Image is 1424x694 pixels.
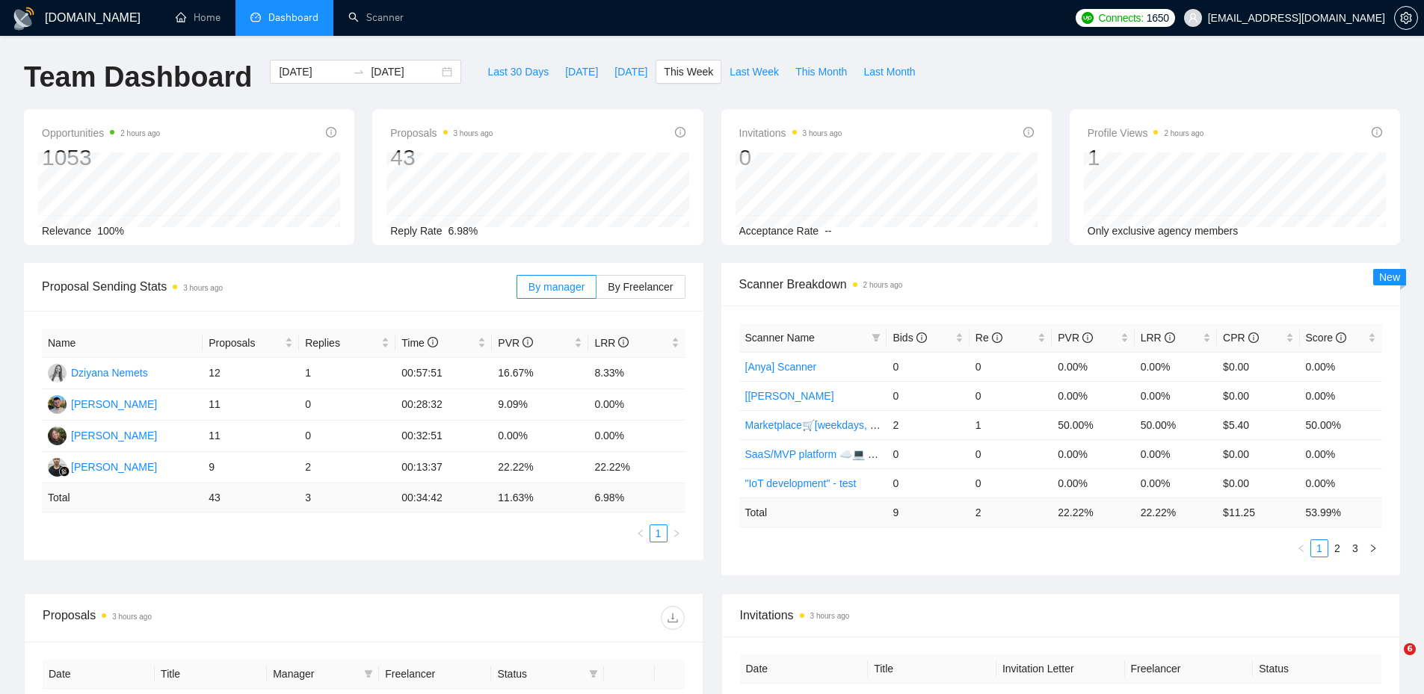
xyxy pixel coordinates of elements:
[1379,271,1400,283] span: New
[428,337,438,347] span: info-circle
[112,613,152,621] time: 3 hours ago
[1088,225,1239,237] span: Only exclusive agency members
[618,337,629,347] span: info-circle
[395,358,492,389] td: 00:57:51
[299,421,395,452] td: 0
[1135,352,1217,381] td: 0.00%
[1311,540,1328,557] a: 1
[1023,127,1034,137] span: info-circle
[42,277,517,296] span: Proposal Sending Stats
[672,529,681,538] span: right
[326,127,336,137] span: info-circle
[868,654,996,684] th: Title
[887,439,969,468] td: 0
[586,663,601,685] span: filter
[492,452,588,483] td: 22.22%
[739,225,819,237] span: Acceptance Rate
[557,60,606,84] button: [DATE]
[1217,439,1299,468] td: $0.00
[810,612,850,620] time: 3 hours ago
[348,11,404,24] a: searchScanner
[48,460,157,472] a: FG[PERSON_NAME]
[887,352,969,381] td: 0
[379,660,491,689] th: Freelancer
[863,281,903,289] time: 2 hours ago
[24,60,252,95] h1: Team Dashboard
[299,329,395,358] th: Replies
[71,459,157,475] div: [PERSON_NAME]
[12,7,36,31] img: logo
[183,284,223,292] time: 3 hours ago
[739,143,842,172] div: 0
[795,63,847,80] span: This Month
[1300,352,1382,381] td: 0.00%
[887,468,969,498] td: 0
[970,498,1052,527] td: 2
[273,666,358,682] span: Manager
[606,60,656,84] button: [DATE]
[855,60,923,84] button: Last Month
[120,129,160,137] time: 2 hours ago
[1300,381,1382,410] td: 0.00%
[739,124,842,142] span: Invitations
[1347,540,1363,557] a: 3
[588,389,685,421] td: 0.00%
[279,63,347,80] input: Start date
[1135,381,1217,410] td: 0.00%
[1364,539,1382,557] button: right
[250,12,261,22] span: dashboard
[1329,540,1346,557] a: 2
[970,468,1052,498] td: 0
[42,225,91,237] span: Relevance
[745,419,940,431] a: Marketplace🛒[weekdays, full description]
[268,11,318,24] span: Dashboard
[721,60,787,84] button: Last Week
[479,60,557,84] button: Last 30 Days
[299,389,395,421] td: 0
[745,390,834,402] a: [[PERSON_NAME]
[1217,498,1299,527] td: $ 11.25
[299,452,395,483] td: 2
[1058,332,1093,344] span: PVR
[1217,468,1299,498] td: $0.00
[528,281,585,293] span: By manager
[1300,410,1382,439] td: 50.00%
[395,483,492,512] td: 00:34:42
[487,63,549,80] span: Last 30 Days
[97,225,124,237] span: 100%
[887,410,969,439] td: 2
[390,124,493,142] span: Proposals
[395,452,492,483] td: 00:13:37
[1164,129,1203,137] time: 2 hours ago
[1404,643,1416,655] span: 6
[594,337,629,349] span: LRR
[353,66,365,78] span: to
[1052,410,1134,439] td: 50.00%
[390,143,493,172] div: 43
[43,660,155,689] th: Date
[71,396,157,412] div: [PERSON_NAME]
[745,448,916,460] a: SaaS/MVP platform ☁️💻 [weekend]
[1369,544,1378,553] span: right
[588,452,685,483] td: 22.22%
[608,281,673,293] span: By Freelancer
[745,332,815,344] span: Scanner Name
[1373,643,1409,679] iframe: Intercom live chat
[401,337,437,349] span: Time
[1394,6,1418,30] button: setting
[1300,498,1382,527] td: 53.99 %
[1328,539,1346,557] li: 2
[970,410,1052,439] td: 1
[1346,539,1364,557] li: 3
[1052,352,1134,381] td: 0.00%
[863,63,915,80] span: Last Month
[739,275,1383,294] span: Scanner Breakdown
[632,524,650,542] li: Previous Page
[498,337,533,349] span: PVR
[395,421,492,452] td: 00:32:51
[364,669,373,678] span: filter
[668,524,685,542] li: Next Page
[449,225,478,237] span: 6.98%
[42,124,160,142] span: Opportunities
[48,397,157,409] a: AK[PERSON_NAME]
